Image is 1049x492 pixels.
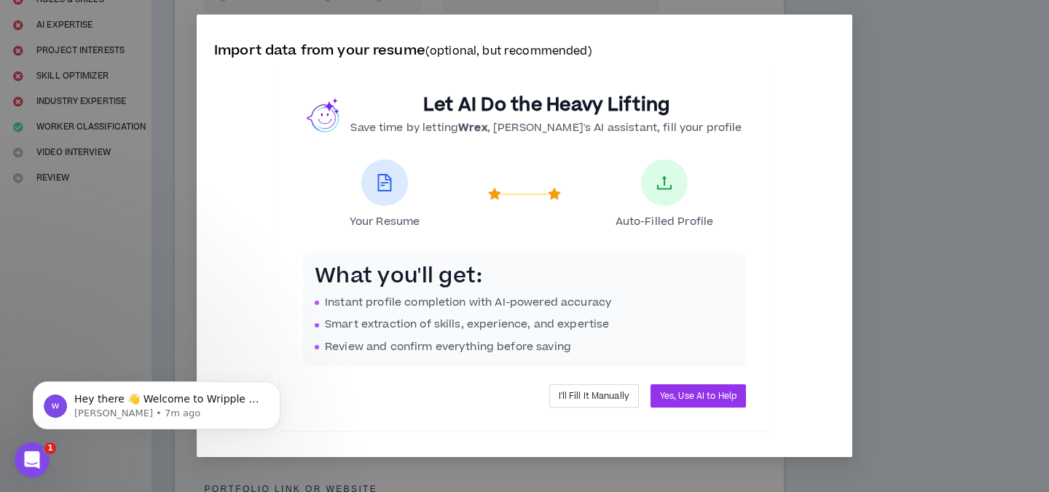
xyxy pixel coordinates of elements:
[44,443,56,454] span: 1
[350,215,420,229] span: Your Resume
[315,317,734,333] li: Smart extraction of skills, experience, and expertise
[651,384,746,408] button: Yes, Use AI to Help
[559,389,629,403] span: I'll Fill It Manually
[425,44,592,59] small: (optional, but recommended)
[315,264,734,289] h3: What you'll get:
[350,94,742,117] h2: Let AI Do the Heavy Lifting
[350,120,742,136] p: Save time by letting , [PERSON_NAME]'s AI assistant, fill your profile
[813,15,852,54] button: Close
[15,443,50,477] iframe: Intercom live chat
[549,384,639,408] button: I'll Fill It Manually
[656,174,673,191] span: upload
[548,188,561,201] span: star
[315,295,734,311] li: Instant profile completion with AI-powered accuracy
[307,98,342,132] img: wrex.png
[488,188,501,201] span: star
[660,389,736,403] span: Yes, Use AI to Help
[458,120,487,135] b: Wrex
[11,351,302,453] iframe: Intercom notifications message
[376,174,393,191] span: file-text
[315,339,734,355] li: Review and confirm everything before saving
[214,41,835,62] p: Import data from your resume
[616,215,714,229] span: Auto-Filled Profile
